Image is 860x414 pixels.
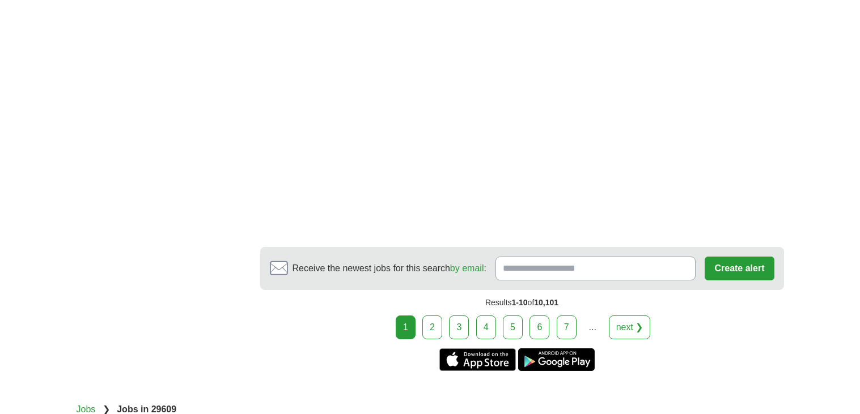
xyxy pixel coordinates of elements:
[476,315,496,339] a: 4
[557,315,577,339] a: 7
[260,290,784,315] div: Results of
[705,257,774,280] button: Create alert
[609,315,651,339] a: next ❯
[77,404,96,414] a: Jobs
[518,348,595,371] a: Get the Android app
[117,404,176,414] strong: Jobs in 29609
[396,315,416,339] div: 1
[529,315,549,339] a: 6
[512,298,528,307] span: 1-10
[534,298,558,307] span: 10,101
[581,316,604,339] div: ...
[439,348,516,371] a: Get the iPhone app
[103,404,110,414] span: ❯
[449,315,469,339] a: 3
[422,315,442,339] a: 2
[503,315,523,339] a: 5
[293,262,486,275] span: Receive the newest jobs for this search :
[450,263,484,273] a: by email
